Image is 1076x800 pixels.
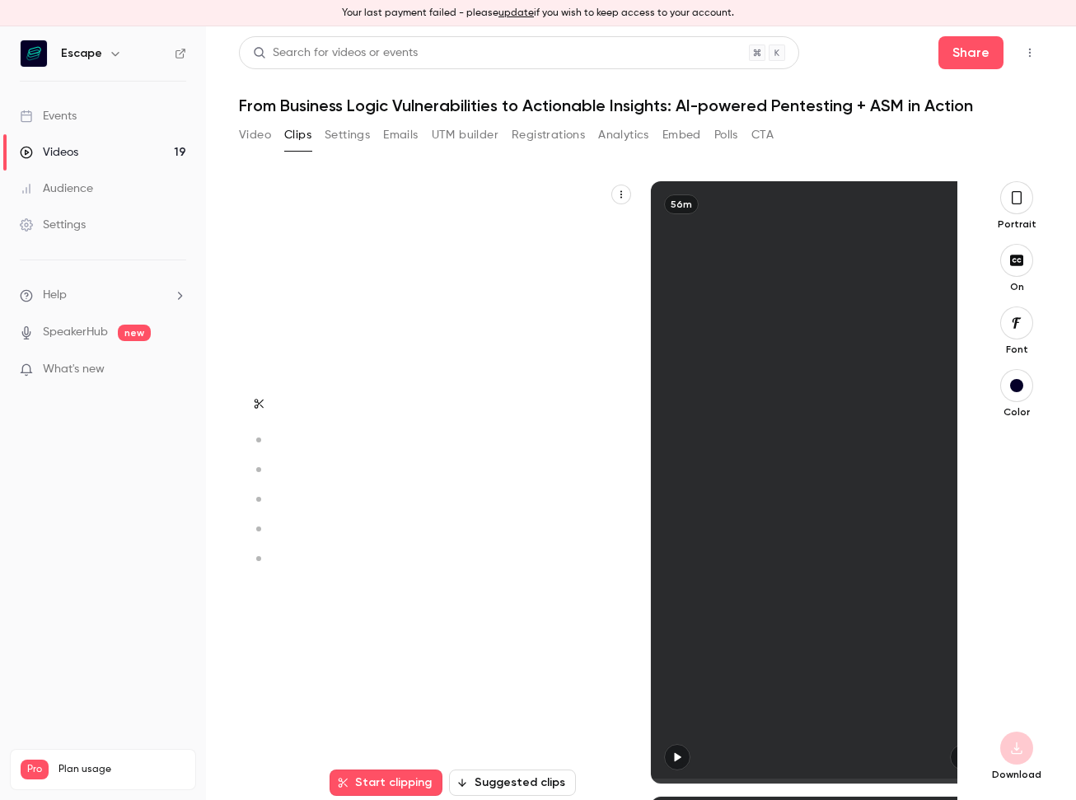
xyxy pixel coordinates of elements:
button: Video [239,122,271,148]
div: Videos [20,144,78,161]
div: Search for videos or events [253,44,418,62]
button: CTA [751,122,774,148]
a: SpeakerHub [43,324,108,341]
button: Suggested clips [449,770,576,796]
button: update [498,6,534,21]
span: Pro [21,760,49,779]
p: Download [990,768,1043,781]
button: UTM builder [432,122,498,148]
div: Audience [20,180,93,197]
p: Your last payment failed - please if you wish to keep access to your account. [342,6,734,21]
img: Escape [21,40,47,67]
button: Embed [662,122,701,148]
iframe: Noticeable Trigger [166,363,186,377]
li: help-dropdown-opener [20,287,186,304]
button: Start clipping [330,770,442,796]
button: Polls [714,122,738,148]
button: Registrations [512,122,585,148]
span: Help [43,287,67,304]
span: Plan usage [58,763,185,776]
button: Share [938,36,1003,69]
p: Color [990,405,1043,419]
button: Settings [325,122,370,148]
div: 56m [664,194,699,214]
button: Emails [383,122,418,148]
p: Portrait [990,218,1043,231]
h6: Escape [61,45,102,62]
div: Settings [20,217,86,233]
h1: From Business Logic Vulnerabilities to Actionable Insights: AI-powered Pentesting + ASM in Action [239,96,1043,115]
button: Analytics [598,122,649,148]
span: What's new [43,361,105,378]
p: Font [990,343,1043,356]
button: Top Bar Actions [1017,40,1043,66]
p: On [990,280,1043,293]
button: Clips [284,122,311,148]
div: Events [20,108,77,124]
span: new [118,325,151,341]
